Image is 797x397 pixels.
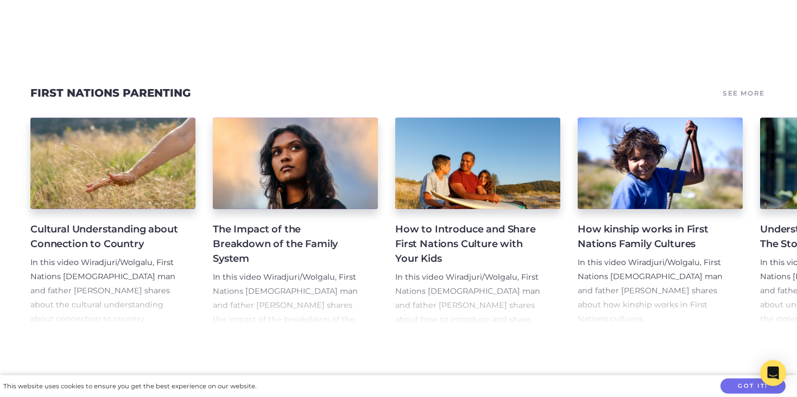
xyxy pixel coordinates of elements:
[578,256,725,326] p: In this video Wiradjuri/Wolgalu, First Nations [DEMOGRAPHIC_DATA] man and father [PERSON_NAME] sh...
[213,222,360,266] h4: The Impact of the Breakdown of the Family System
[30,256,178,326] p: In this video Wiradjuri/Wolgalu, First Nations [DEMOGRAPHIC_DATA] man and father [PERSON_NAME] sh...
[395,270,543,341] p: In this video Wiradjuri/Wolgalu, First Nations [DEMOGRAPHIC_DATA] man and father [PERSON_NAME] sh...
[3,381,256,392] div: This website uses cookies to ensure you get the best experience on our website.
[30,118,195,326] a: Cultural Understanding about Connection to Country In this video Wiradjuri/Wolgalu, First Nations...
[213,270,360,341] p: In this video Wiradjuri/Wolgalu, First Nations [DEMOGRAPHIC_DATA] man and father [PERSON_NAME] sh...
[30,222,178,251] h4: Cultural Understanding about Connection to Country
[30,86,191,99] a: First Nations Parenting
[213,118,378,326] a: The Impact of the Breakdown of the Family System In this video Wiradjuri/Wolgalu, First Nations [...
[760,360,786,386] div: Open Intercom Messenger
[578,118,743,326] a: How kinship works in First Nations Family Cultures In this video Wiradjuri/Wolgalu, First Nations...
[395,118,560,326] a: How to Introduce and Share First Nations Culture with Your Kids In this video Wiradjuri/Wolgalu, ...
[720,379,786,394] button: Got it!
[721,85,767,100] a: See More
[395,222,543,266] h4: How to Introduce and Share First Nations Culture with Your Kids
[578,222,725,251] h4: How kinship works in First Nations Family Cultures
